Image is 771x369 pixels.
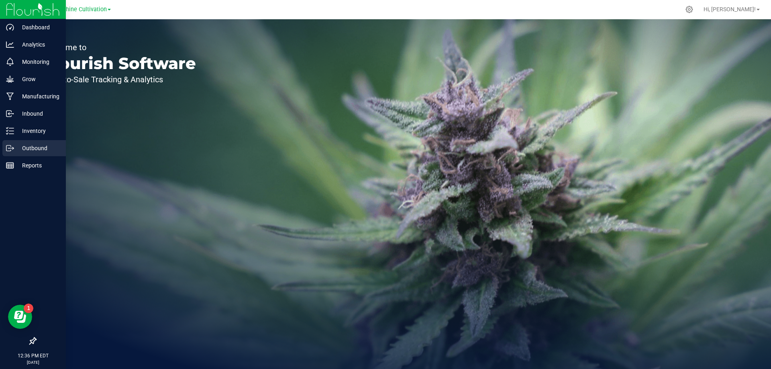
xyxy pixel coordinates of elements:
p: Outbound [14,143,62,153]
inline-svg: Analytics [6,41,14,49]
span: Sunshine Cultivation [53,6,107,13]
p: Dashboard [14,22,62,32]
inline-svg: Reports [6,161,14,169]
inline-svg: Monitoring [6,58,14,66]
div: Manage settings [684,6,694,13]
iframe: Resource center [8,305,32,329]
inline-svg: Manufacturing [6,92,14,100]
inline-svg: Dashboard [6,23,14,31]
inline-svg: Inventory [6,127,14,135]
inline-svg: Inbound [6,110,14,118]
p: Seed-to-Sale Tracking & Analytics [43,75,196,84]
p: Welcome to [43,43,196,51]
inline-svg: Outbound [6,144,14,152]
iframe: Resource center unread badge [24,304,33,313]
p: Monitoring [14,57,62,67]
p: Analytics [14,40,62,49]
span: Hi, [PERSON_NAME]! [704,6,756,12]
inline-svg: Grow [6,75,14,83]
p: Grow [14,74,62,84]
p: 12:36 PM EDT [4,352,62,359]
p: Inbound [14,109,62,118]
p: Manufacturing [14,92,62,101]
p: Reports [14,161,62,170]
p: Inventory [14,126,62,136]
p: Flourish Software [43,55,196,71]
p: [DATE] [4,359,62,365]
